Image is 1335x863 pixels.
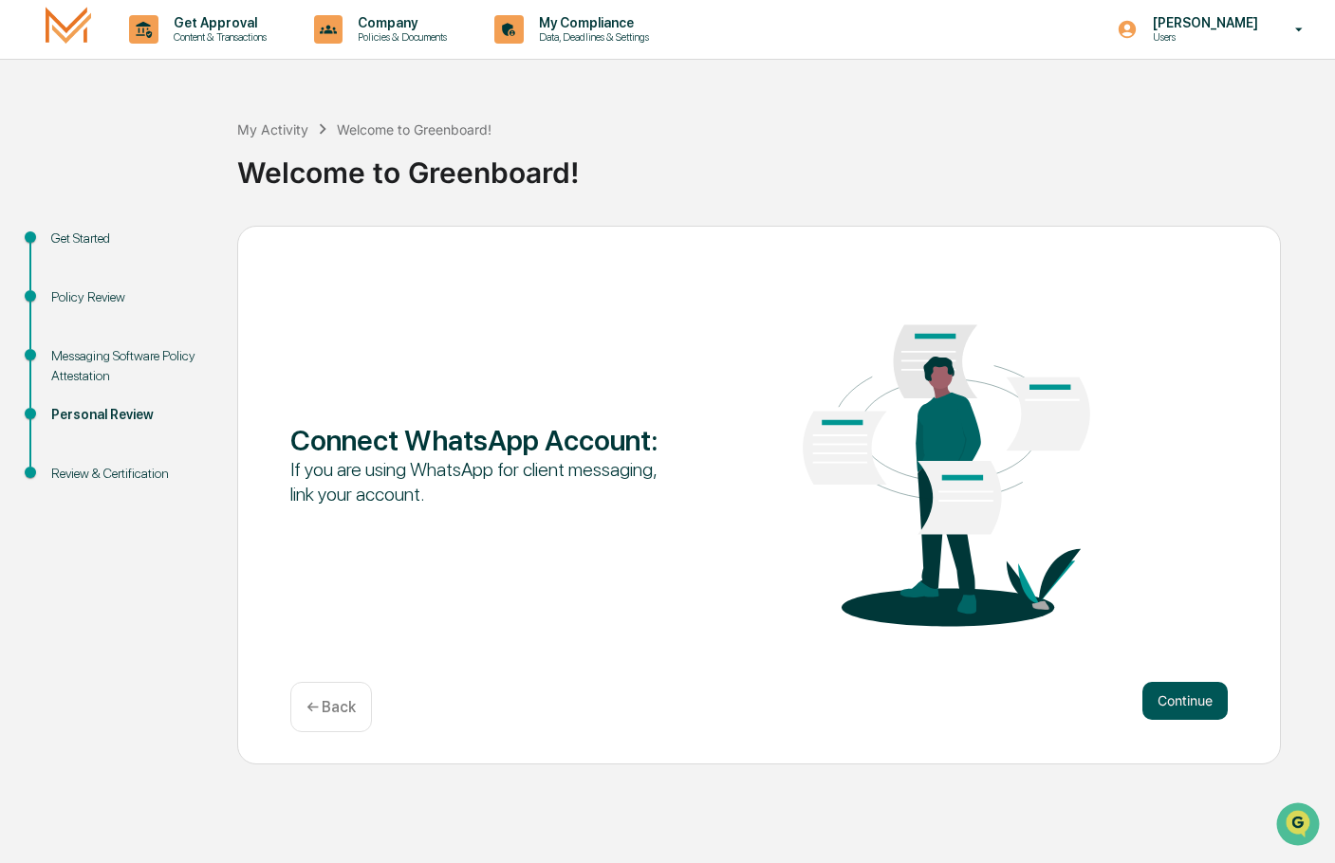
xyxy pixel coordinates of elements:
p: Content & Transactions [158,30,276,44]
div: Connect WhatsApp Account : [290,423,665,457]
p: How can we help? [19,40,345,70]
div: My Activity [237,121,308,138]
img: Connect WhatsApp Account [759,267,1134,658]
a: Powered byPylon [134,321,230,336]
a: 🗄️Attestations [130,231,243,266]
div: We're available if you need us! [65,164,240,179]
p: Get Approval [158,15,276,30]
p: My Compliance [524,15,658,30]
iframe: Open customer support [1274,800,1326,852]
div: Start new chat [65,145,311,164]
p: Users [1138,30,1268,44]
div: 🔎 [19,277,34,292]
div: Get Started [51,229,207,248]
div: 🗄️ [138,241,153,256]
p: Company [343,15,456,30]
div: If you are using WhatsApp for client messaging, link your account. [290,457,665,506]
p: Data, Deadlines & Settings [524,30,658,44]
p: Policies & Documents [343,30,456,44]
a: 🖐️Preclearance [11,231,130,266]
button: Continue [1142,682,1228,720]
div: Messaging Software Policy Attestation [51,346,207,386]
span: Preclearance [38,239,122,258]
div: Review & Certification [51,464,207,484]
div: Welcome to Greenboard! [337,121,491,138]
img: 1746055101610-c473b297-6a78-478c-a979-82029cc54cd1 [19,145,53,179]
span: Attestations [157,239,235,258]
img: logo [46,7,91,51]
span: Pylon [189,321,230,336]
div: Welcome to Greenboard! [237,140,1326,190]
p: ← Back [306,698,356,716]
a: 🔎Data Lookup [11,267,127,302]
div: 🖐️ [19,241,34,256]
div: Policy Review [51,287,207,307]
span: Data Lookup [38,275,120,294]
button: Start new chat [323,151,345,174]
div: Personal Review [51,405,207,425]
p: [PERSON_NAME] [1138,15,1268,30]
